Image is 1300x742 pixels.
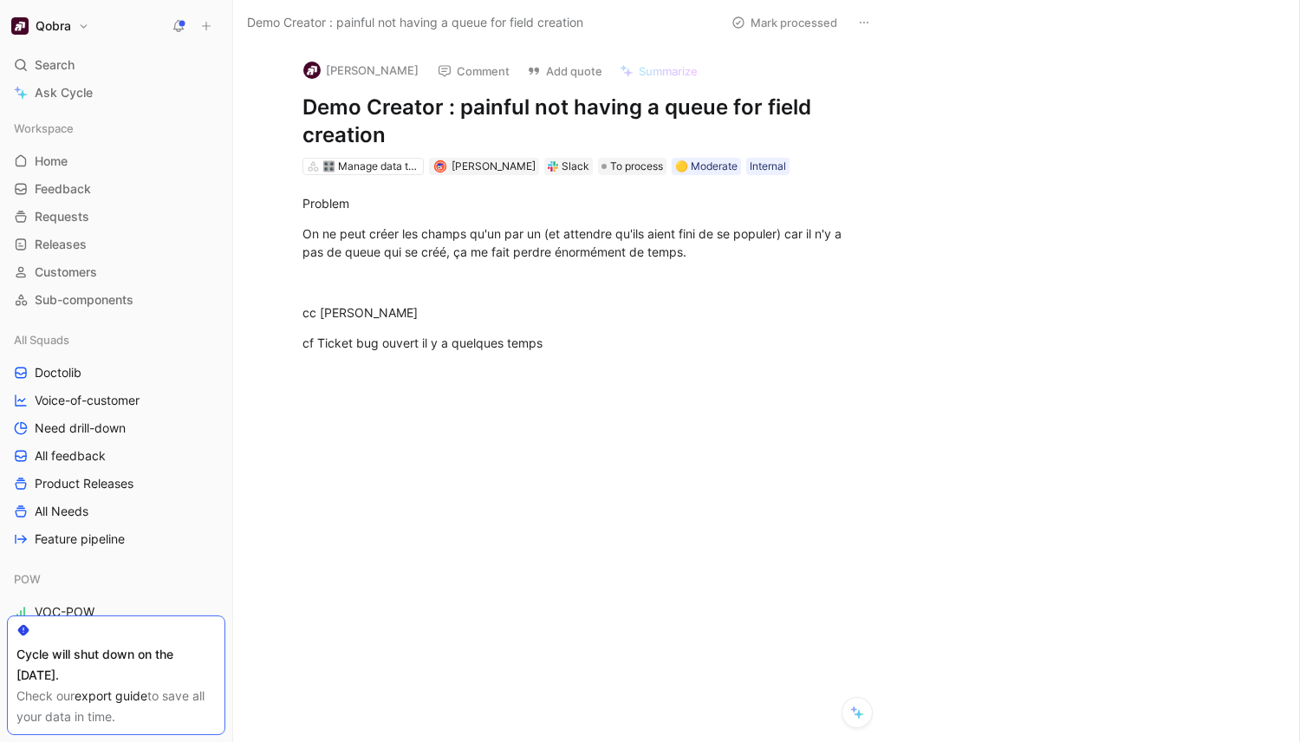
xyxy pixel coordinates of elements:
[35,503,88,520] span: All Needs
[35,447,106,465] span: All feedback
[322,158,419,175] div: 🎛️ Manage data tables
[7,526,225,552] a: Feature pipeline
[7,176,225,202] a: Feedback
[75,688,147,703] a: export guide
[16,686,216,727] div: Check our to save all your data in time.
[7,327,225,552] div: All SquadsDoctolibVoice-of-customerNeed drill-downAll feedbackProduct ReleasesAll NeedsFeature pi...
[247,12,583,33] span: Demo Creator : painful not having a queue for field creation
[35,603,94,621] span: VOC-POW
[35,530,125,548] span: Feature pipeline
[7,52,225,78] div: Search
[724,10,845,35] button: Mark processed
[7,471,225,497] a: Product Releases
[35,82,93,103] span: Ask Cycle
[35,291,133,309] span: Sub-components
[296,57,426,83] button: logo[PERSON_NAME]
[7,148,225,174] a: Home
[7,360,225,386] a: Doctolib
[302,225,854,261] div: On ne peut créer les champs qu'un par un (et attendre qu'ils aient fini de se populer) car il n'y...
[610,158,663,175] span: To process
[302,303,854,322] div: cc [PERSON_NAME]
[35,153,68,170] span: Home
[7,231,225,257] a: Releases
[35,364,81,381] span: Doctolib
[7,287,225,313] a: Sub-components
[16,644,216,686] div: Cycle will shut down on the [DATE].
[452,159,536,172] span: [PERSON_NAME]
[35,180,91,198] span: Feedback
[7,599,225,625] a: VOC-POW
[519,59,610,83] button: Add quote
[302,334,854,352] div: cf Ticket bug ouvert il y a quelques temps
[35,392,140,409] span: Voice-of-customer
[430,59,517,83] button: Comment
[639,63,698,79] span: Summarize
[7,115,225,141] div: Workspace
[35,420,126,437] span: Need drill-down
[7,259,225,285] a: Customers
[675,158,738,175] div: 🟡 Moderate
[435,162,445,172] img: avatar
[750,158,786,175] div: Internal
[303,62,321,79] img: logo
[7,80,225,106] a: Ask Cycle
[612,59,705,83] button: Summarize
[14,570,41,588] span: POW
[7,14,94,38] button: QobraQobra
[14,331,69,348] span: All Squads
[562,158,589,175] div: Slack
[35,475,133,492] span: Product Releases
[36,18,71,34] h1: Qobra
[7,327,225,353] div: All Squads
[35,208,89,225] span: Requests
[7,443,225,469] a: All feedback
[7,415,225,441] a: Need drill-down
[598,158,666,175] div: To process
[11,17,29,35] img: Qobra
[7,566,225,592] div: POW
[7,204,225,230] a: Requests
[302,194,854,212] div: Problem
[35,236,87,253] span: Releases
[14,120,74,137] span: Workspace
[7,387,225,413] a: Voice-of-customer
[302,94,854,149] h1: Demo Creator : painful not having a queue for field creation
[35,264,97,281] span: Customers
[35,55,75,75] span: Search
[7,498,225,524] a: All Needs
